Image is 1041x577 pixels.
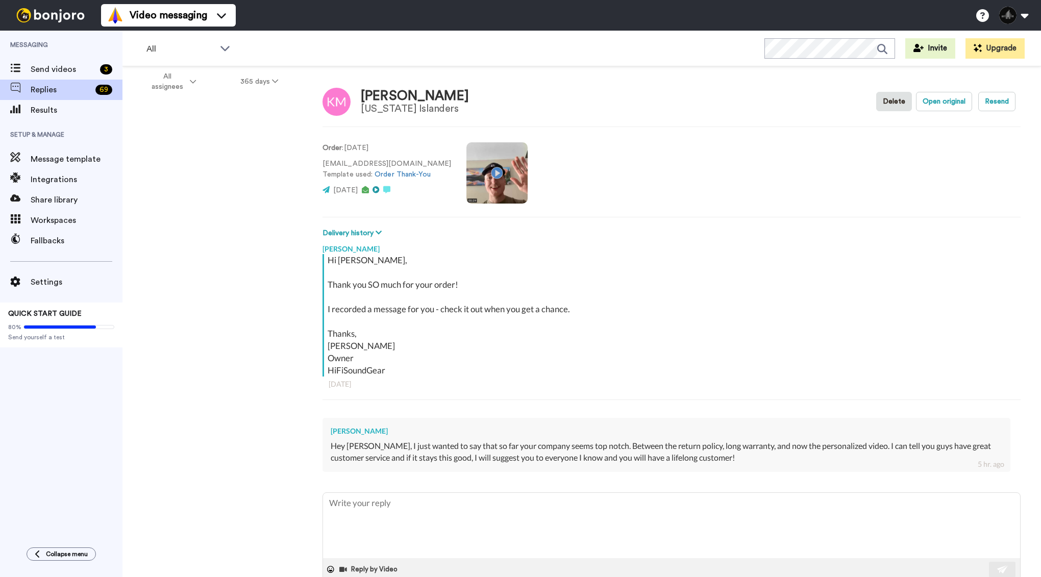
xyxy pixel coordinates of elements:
[323,143,451,154] p: : [DATE]
[31,84,91,96] span: Replies
[125,67,218,96] button: All assignees
[31,104,122,116] span: Results
[978,459,1004,469] div: 5 hr. ago
[31,173,122,186] span: Integrations
[31,63,96,76] span: Send videos
[323,228,385,239] button: Delivery history
[876,92,912,111] button: Delete
[107,7,123,23] img: vm-color.svg
[965,38,1025,59] button: Upgrade
[130,8,207,22] span: Video messaging
[31,194,122,206] span: Share library
[329,379,1014,389] div: [DATE]
[323,144,342,152] strong: Order
[916,92,972,111] button: Open original
[27,547,96,561] button: Collapse menu
[146,71,188,92] span: All assignees
[331,440,1002,464] div: Hey [PERSON_NAME], I just wanted to say that so far your company seems top notch. Between the ret...
[323,88,351,116] img: Image of Kyle McLean
[46,550,88,558] span: Collapse menu
[31,153,122,165] span: Message template
[31,235,122,247] span: Fallbacks
[31,276,122,288] span: Settings
[323,159,451,180] p: [EMAIL_ADDRESS][DOMAIN_NAME] Template used:
[8,323,21,331] span: 80%
[323,239,1021,254] div: [PERSON_NAME]
[8,310,82,317] span: QUICK START GUIDE
[31,214,122,227] span: Workspaces
[333,187,358,194] span: [DATE]
[331,426,1002,436] div: [PERSON_NAME]
[338,562,401,577] button: Reply by Video
[100,64,112,74] div: 3
[95,85,112,95] div: 69
[146,43,215,55] span: All
[997,565,1008,573] img: send-white.svg
[218,72,301,91] button: 365 days
[328,254,1018,377] div: Hi [PERSON_NAME], Thank you SO much for your order! I recorded a message for you - check it out w...
[905,38,955,59] button: Invite
[375,171,431,178] a: Order Thank-You
[361,103,469,114] div: [US_STATE] Islanders
[8,333,114,341] span: Send yourself a test
[361,89,469,104] div: [PERSON_NAME]
[12,8,89,22] img: bj-logo-header-white.svg
[978,92,1015,111] button: Resend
